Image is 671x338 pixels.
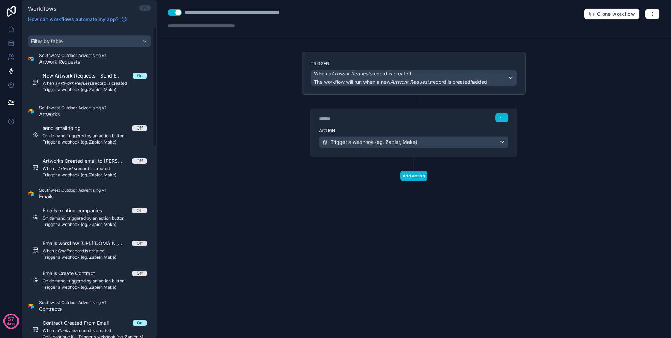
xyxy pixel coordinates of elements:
p: days [7,318,15,328]
button: Trigger a webhook (eg. Zapier, Make) [319,136,508,148]
span: How can workflows automate my app? [28,16,118,23]
label: Action [319,128,508,133]
button: Add action [400,171,427,181]
p: 57 [8,316,14,323]
a: How can workflows automate my app? [25,16,130,23]
em: Artwork Requests [331,71,372,76]
label: Trigger [311,61,517,66]
span: Clone workflow [597,11,635,17]
button: Clone workflow [584,8,640,20]
span: The workflow will run when a new record is created/added [314,79,487,85]
button: When aArtwork Requestsrecord is createdThe workflow will run when a newArtwork Requestsrecord is ... [311,70,517,86]
span: Trigger a webhook (eg. Zapier, Make) [331,139,417,146]
span: When a record is created [314,70,411,77]
span: Workflows [28,5,56,12]
em: Artwork Requests [390,79,431,85]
